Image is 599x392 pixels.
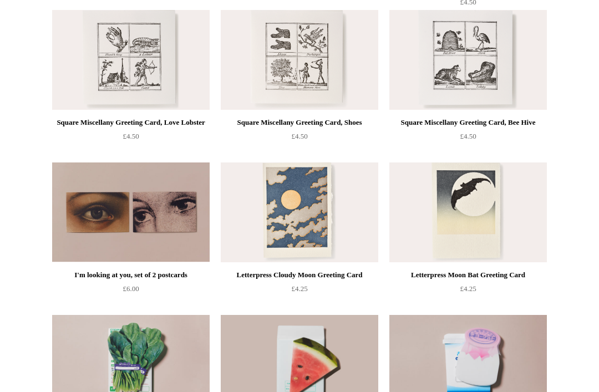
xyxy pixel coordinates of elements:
[389,116,547,161] a: Square Miscellany Greeting Card, Bee Hive £4.50
[52,10,210,110] img: Square Miscellany Greeting Card, Love Lobster
[52,116,210,161] a: Square Miscellany Greeting Card, Love Lobster £4.50
[291,132,307,140] span: £4.50
[52,162,210,262] img: I'm looking at you, set of 2 postcards
[52,10,210,110] a: Square Miscellany Greeting Card, Love Lobster Square Miscellany Greeting Card, Love Lobster
[392,116,544,129] div: Square Miscellany Greeting Card, Bee Hive
[389,10,547,110] img: Square Miscellany Greeting Card, Bee Hive
[52,268,210,314] a: I'm looking at you, set of 2 postcards £6.00
[389,162,547,262] a: Letterpress Moon Bat Greeting Card Letterpress Moon Bat Greeting Card
[123,132,139,140] span: £4.50
[55,116,207,129] div: Square Miscellany Greeting Card, Love Lobster
[221,162,378,262] img: Letterpress Cloudy Moon Greeting Card
[389,162,547,262] img: Letterpress Moon Bat Greeting Card
[221,116,378,161] a: Square Miscellany Greeting Card, Shoes £4.50
[55,268,207,282] div: I'm looking at you, set of 2 postcards
[460,284,476,293] span: £4.25
[389,268,547,314] a: Letterpress Moon Bat Greeting Card £4.25
[460,132,476,140] span: £4.50
[224,116,375,129] div: Square Miscellany Greeting Card, Shoes
[389,10,547,110] a: Square Miscellany Greeting Card, Bee Hive Square Miscellany Greeting Card, Bee Hive
[224,268,375,282] div: Letterpress Cloudy Moon Greeting Card
[392,268,544,282] div: Letterpress Moon Bat Greeting Card
[221,10,378,110] a: Square Miscellany Greeting Card, Shoes Square Miscellany Greeting Card, Shoes
[123,284,139,293] span: £6.00
[221,268,378,314] a: Letterpress Cloudy Moon Greeting Card £4.25
[52,162,210,262] a: I'm looking at you, set of 2 postcards I'm looking at you, set of 2 postcards
[291,284,307,293] span: £4.25
[221,10,378,110] img: Square Miscellany Greeting Card, Shoes
[221,162,378,262] a: Letterpress Cloudy Moon Greeting Card Letterpress Cloudy Moon Greeting Card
